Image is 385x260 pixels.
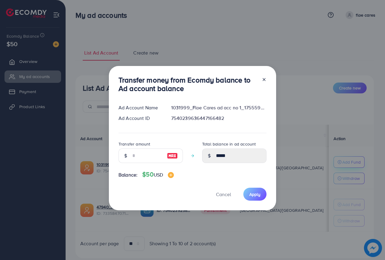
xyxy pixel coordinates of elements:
h4: $50 [142,171,174,178]
span: Cancel [216,191,231,198]
h3: Transfer money from Ecomdy balance to Ad account balance [119,76,257,93]
label: Transfer amount [119,141,150,147]
button: Apply [243,188,266,201]
span: USD [154,171,163,178]
div: 7540239636447166482 [166,115,271,122]
img: image [167,152,178,159]
img: image [168,172,174,178]
span: Balance: [119,171,137,178]
div: Ad Account Name [114,104,166,111]
button: Cancel [208,188,239,201]
span: Apply [249,191,260,197]
div: Ad Account ID [114,115,166,122]
div: 1031999_Floe Cares ad acc no 1_1755598915786 [166,104,271,111]
label: Total balance in ad account [202,141,256,147]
